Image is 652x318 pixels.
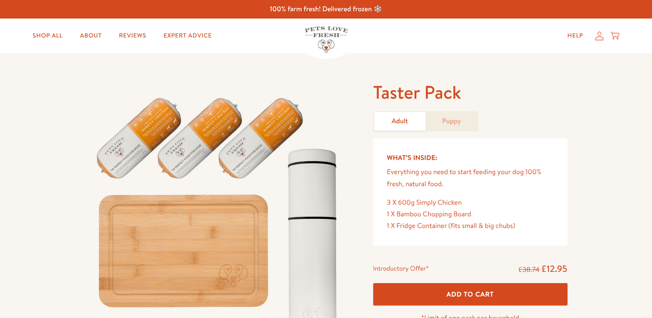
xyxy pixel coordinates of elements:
a: Help [561,27,590,44]
s: £38.74 [518,265,540,274]
a: About [73,27,109,44]
div: Introductory Offer* [373,263,429,276]
a: Adult [374,112,426,131]
h1: Taster Pack [373,81,568,104]
div: 3 X 600g Simply Chicken [387,197,554,209]
p: Everything you need to start feeding your dog 100% fresh, natural food. [387,166,554,190]
span: £12.95 [541,262,568,275]
a: Puppy [426,112,477,131]
img: Pets Love Fresh [305,26,348,53]
span: 1 X Bamboo Chopping Board [387,209,471,219]
a: Expert Advice [156,27,218,44]
button: Add To Cart [373,283,568,306]
a: Reviews [112,27,153,44]
a: Shop All [26,27,70,44]
div: 1 X Fridge Container (fits small & big chubs) [387,220,554,232]
h5: What’s Inside: [387,152,554,163]
span: Add To Cart [446,290,494,299]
